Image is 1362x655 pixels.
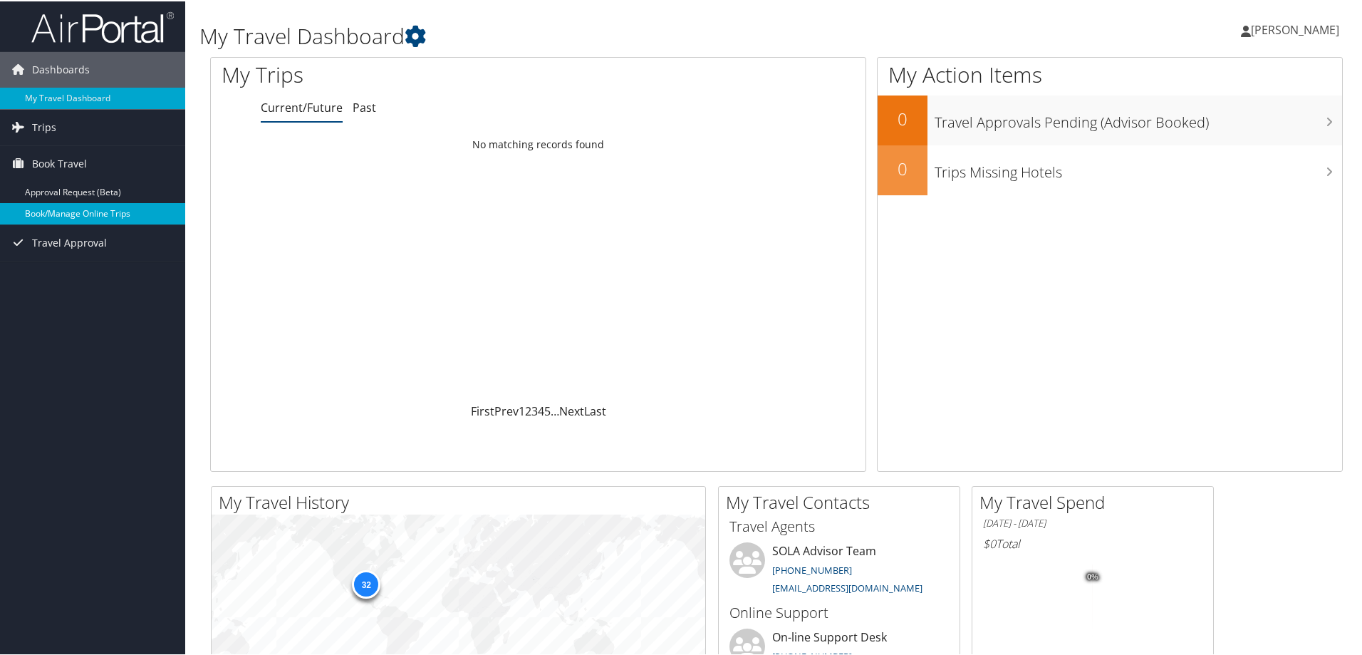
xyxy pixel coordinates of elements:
h2: My Travel History [219,489,705,513]
span: … [551,402,559,418]
a: 3 [531,402,538,418]
img: airportal-logo.png [31,9,174,43]
a: Past [353,98,376,114]
a: [EMAIL_ADDRESS][DOMAIN_NAME] [772,580,922,593]
h2: 0 [878,105,927,130]
h3: Travel Approvals Pending (Advisor Booked) [935,104,1342,131]
a: [PERSON_NAME] [1241,7,1353,50]
a: 0Travel Approvals Pending (Advisor Booked) [878,94,1342,144]
h1: My Trips [222,58,582,88]
h6: Total [983,535,1202,550]
span: Book Travel [32,145,87,180]
a: First [471,402,494,418]
h2: My Travel Contacts [726,489,960,513]
a: 1 [519,402,525,418]
h3: Travel Agents [729,515,949,535]
a: Current/Future [261,98,343,114]
a: [PHONE_NUMBER] [772,562,852,575]
li: SOLA Advisor Team [722,541,956,599]
span: $0 [983,535,996,550]
a: 4 [538,402,544,418]
a: 5 [544,402,551,418]
h6: [DATE] - [DATE] [983,515,1202,529]
h2: 0 [878,155,927,180]
a: 0Trips Missing Hotels [878,144,1342,194]
a: 2 [525,402,531,418]
h2: My Travel Spend [979,489,1213,513]
a: Next [559,402,584,418]
tspan: 0% [1087,572,1098,580]
span: [PERSON_NAME] [1251,21,1339,36]
td: No matching records found [211,130,865,156]
span: Trips [32,108,56,144]
span: Travel Approval [32,224,107,259]
span: Dashboards [32,51,90,86]
h1: My Action Items [878,58,1342,88]
a: Prev [494,402,519,418]
h3: Trips Missing Hotels [935,154,1342,181]
h3: Online Support [729,602,949,622]
h1: My Travel Dashboard [199,20,969,50]
div: 32 [352,569,380,597]
a: Last [584,402,606,418]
